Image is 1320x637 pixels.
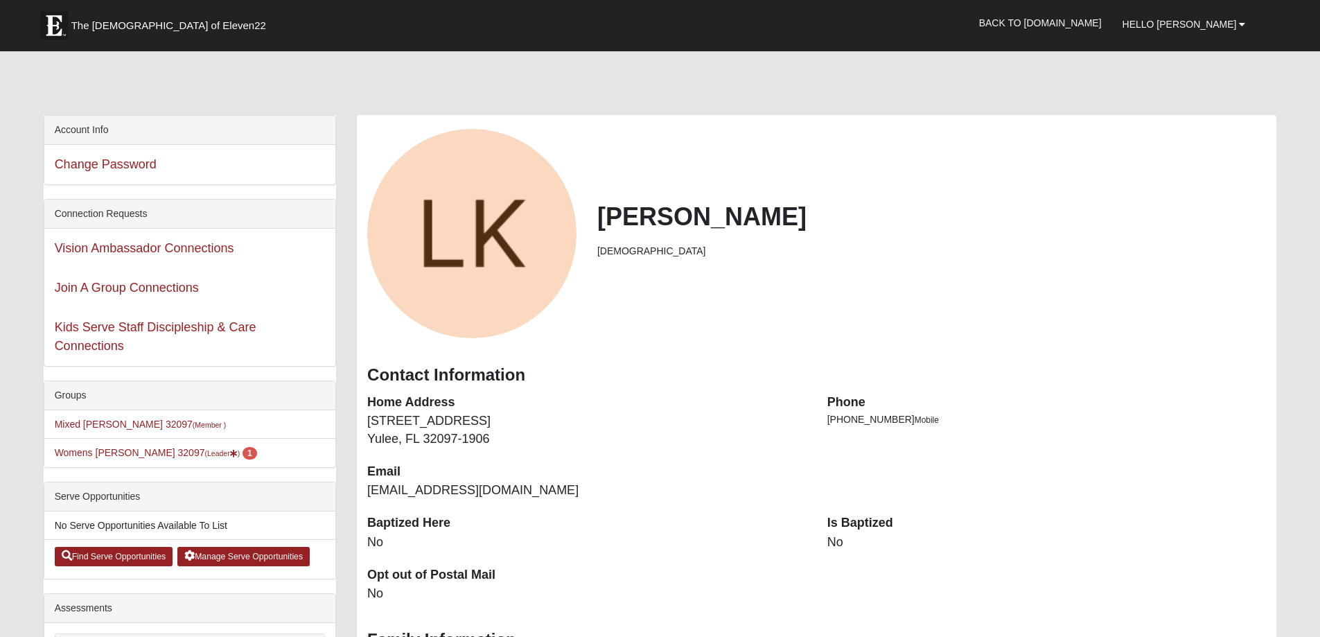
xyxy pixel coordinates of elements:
a: Mixed [PERSON_NAME] 32097(Member ) [55,419,227,430]
dt: Email [367,463,807,481]
dt: Is Baptized [827,514,1267,532]
a: View Fullsize Photo [367,129,577,338]
dd: [STREET_ADDRESS] Yulee, FL 32097-1906 [367,412,807,448]
a: Vision Ambassador Connections [55,241,234,255]
a: Back to [DOMAIN_NAME] [969,6,1112,40]
div: Groups [44,381,335,410]
a: Manage Serve Opportunities [177,547,310,566]
dt: Opt out of Postal Mail [367,566,807,584]
small: (Member ) [193,421,226,429]
span: number of pending members [243,447,257,460]
img: Eleven22 logo [40,12,68,40]
div: Connection Requests [44,200,335,229]
dd: No [827,534,1267,552]
span: Hello [PERSON_NAME] [1123,19,1237,30]
small: (Leader ) [204,449,240,457]
dt: Baptized Here [367,514,807,532]
span: Mobile [915,415,939,425]
dd: No [367,534,807,552]
h3: Contact Information [367,365,1266,385]
li: [PHONE_NUMBER] [827,412,1267,427]
dd: No [367,585,807,603]
a: Join A Group Connections [55,281,199,295]
a: Womens [PERSON_NAME] 32097(Leader) 1 [55,447,257,458]
li: [DEMOGRAPHIC_DATA] [597,244,1266,259]
dt: Home Address [367,394,807,412]
a: Change Password [55,157,157,171]
a: Hello [PERSON_NAME] [1112,7,1256,42]
div: Account Info [44,116,335,145]
div: Assessments [44,594,335,623]
h2: [PERSON_NAME] [597,202,1266,232]
div: Serve Opportunities [44,482,335,512]
dd: [EMAIL_ADDRESS][DOMAIN_NAME] [367,482,807,500]
dt: Phone [827,394,1267,412]
a: The [DEMOGRAPHIC_DATA] of Eleven22 [33,5,310,40]
li: No Serve Opportunities Available To List [44,512,335,540]
a: Find Serve Opportunities [55,547,173,566]
span: The [DEMOGRAPHIC_DATA] of Eleven22 [71,19,266,33]
a: Kids Serve Staff Discipleship & Care Connections [55,320,256,353]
